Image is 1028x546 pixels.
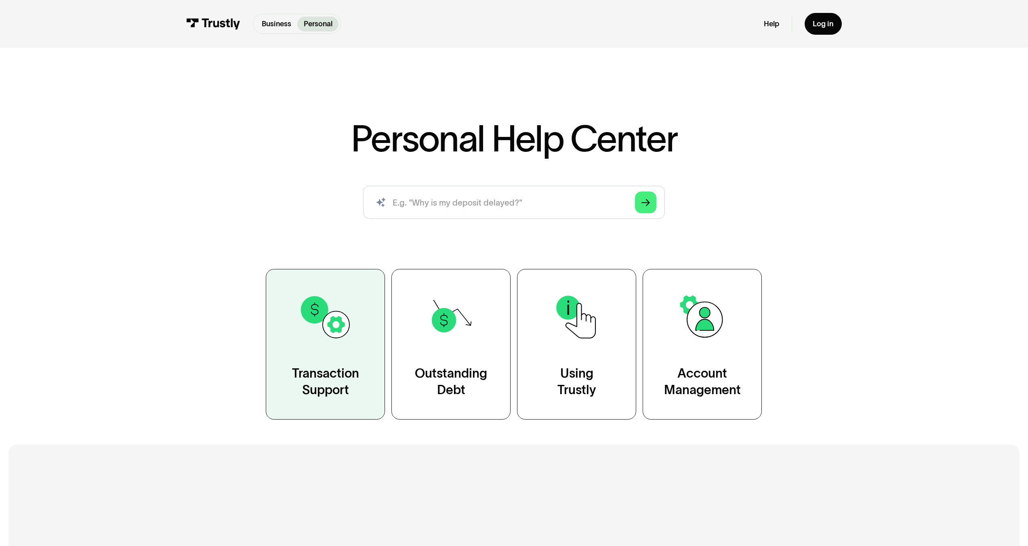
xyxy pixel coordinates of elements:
a: UsingTrustly [517,269,636,420]
a: TransactionSupport [266,269,385,420]
div: Transaction Support [292,365,359,398]
div: Account Management [664,365,741,398]
a: Log in [805,13,842,35]
div: Using Trustly [557,365,596,398]
input: search [363,186,665,219]
a: Business [255,17,297,31]
div: Log in [813,19,833,29]
form: Search [363,186,665,219]
p: Personal [304,19,332,29]
p: Business [262,19,291,29]
a: Help [764,19,779,29]
a: OutstandingDebt [391,269,511,420]
div: Outstanding Debt [415,365,487,398]
img: Trustly Logo [186,18,240,29]
a: Personal [297,17,338,31]
h1: Personal Help Center [351,120,677,157]
a: AccountManagement [643,269,762,420]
